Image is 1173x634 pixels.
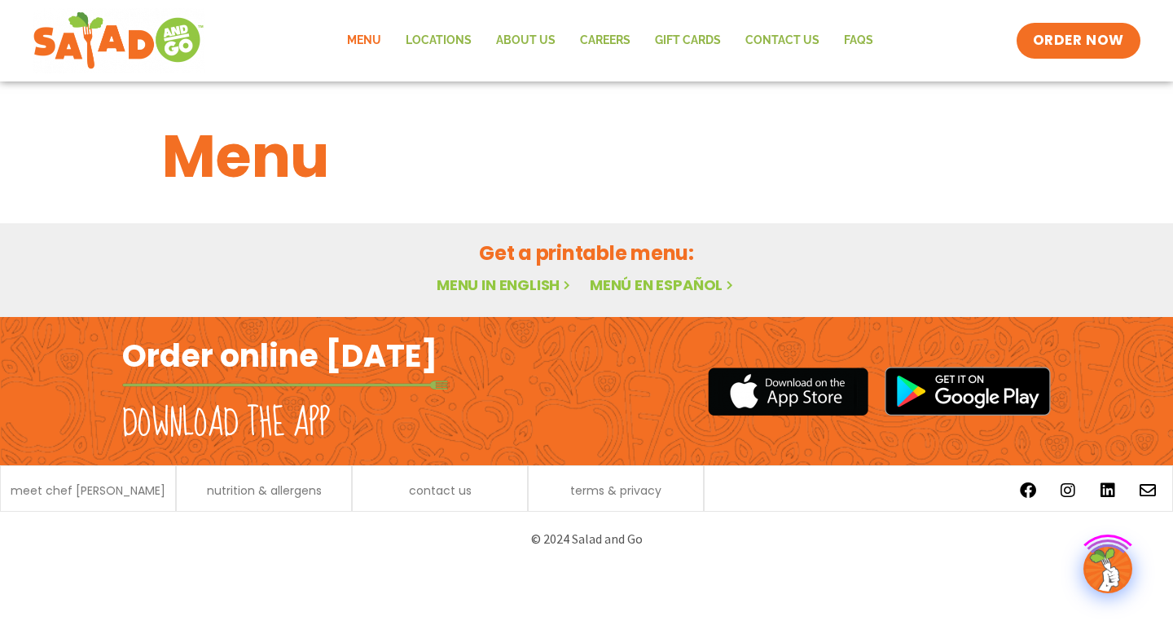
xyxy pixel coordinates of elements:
a: Menu in English [437,275,573,295]
a: contact us [409,485,472,496]
h2: Download the app [122,401,330,447]
a: Menu [335,22,393,59]
nav: Menu [335,22,885,59]
a: Locations [393,22,484,59]
span: ORDER NOW [1033,31,1124,51]
a: Careers [568,22,643,59]
img: fork [122,381,448,390]
h1: Menu [162,112,1011,200]
a: meet chef [PERSON_NAME] [11,485,165,496]
a: GIFT CARDS [643,22,733,59]
a: terms & privacy [570,485,661,496]
h2: Order online [DATE] [122,336,437,376]
a: FAQs [832,22,885,59]
img: google_play [885,367,1051,416]
a: About Us [484,22,568,59]
a: Contact Us [733,22,832,59]
a: nutrition & allergens [207,485,322,496]
a: Menú en español [590,275,736,295]
img: new-SAG-logo-768×292 [33,8,204,73]
h2: Get a printable menu: [162,239,1011,267]
a: ORDER NOW [1017,23,1140,59]
img: appstore [708,365,868,418]
p: © 2024 Salad and Go [130,528,1043,550]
